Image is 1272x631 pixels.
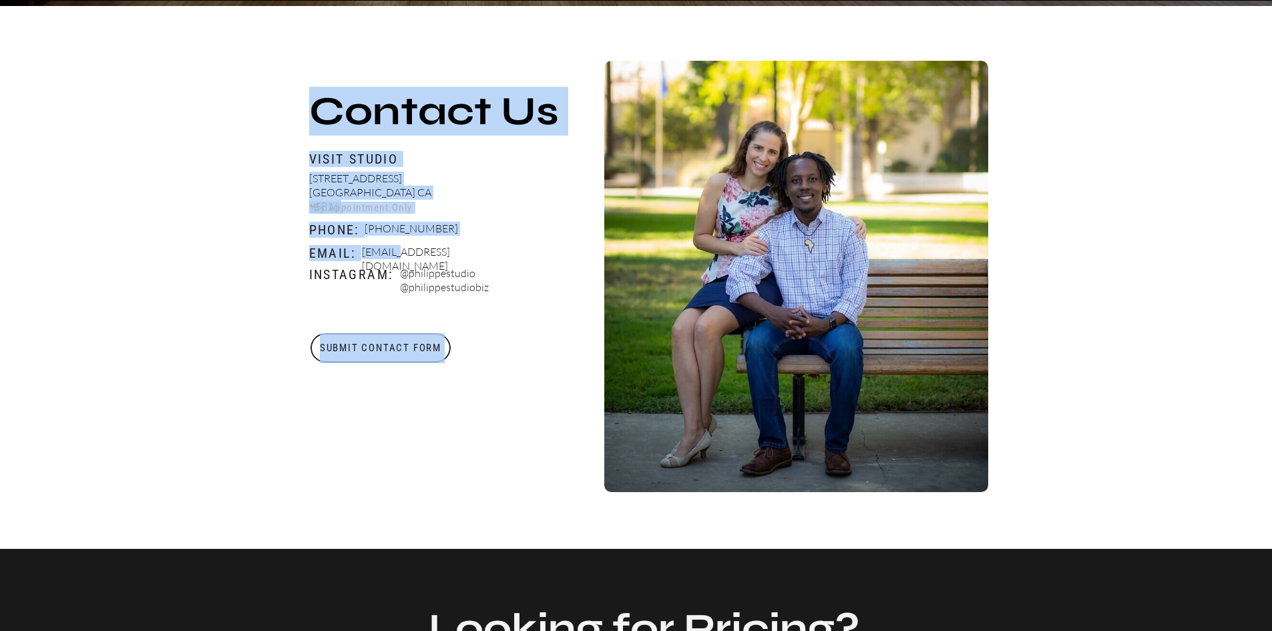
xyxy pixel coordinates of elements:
[309,266,358,282] p: Instagram:
[309,222,379,237] p: Phone:
[310,333,452,363] a: Submit Contact Form
[309,151,571,166] p: Visit Studio
[724,18,781,31] a: HOME
[856,18,913,31] a: ABOUT US
[400,266,557,297] p: @philippestudio @philippestudiobiz
[309,245,358,260] p: Email:
[309,91,690,138] h2: Contact Us
[927,18,982,31] a: CONTACT
[365,222,452,238] p: [PHONE_NUMBER]
[309,202,420,216] p: *By Appointment Only
[362,245,519,262] p: [EMAIL_ADDRESS][DOMAIN_NAME]
[789,18,844,31] a: SERVICES
[309,172,444,206] p: [STREET_ADDRESS] [GEOGRAPHIC_DATA] CA 95816
[988,18,1021,31] a: BLOG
